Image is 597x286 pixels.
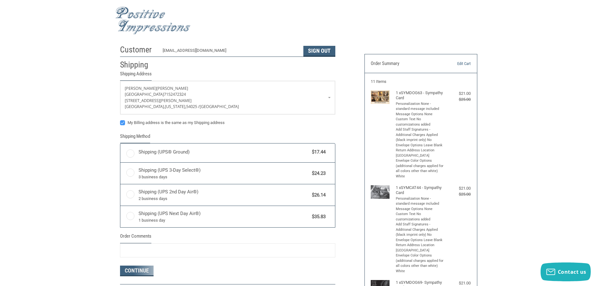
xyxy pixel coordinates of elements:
legend: Order Comments [120,233,151,243]
span: [PERSON_NAME] [125,85,156,91]
img: Positive Impressions [115,7,191,35]
div: $25.00 [446,191,471,197]
span: $24.23 [309,170,326,177]
div: $25.00 [446,96,471,103]
span: Shipping (UPS 2nd Day Air®) [139,188,309,202]
span: [PERSON_NAME] [156,85,188,91]
span: Shipping (UPS 3-Day Select®) [139,167,309,180]
span: Contact us [558,268,586,275]
button: Sign Out [303,46,335,57]
li: Custom Text No customizations added [396,212,444,222]
h3: 11 Items [371,79,471,84]
li: Add Staff Signatures - Additional Charges Applied (black imprint only) No [396,222,444,238]
legend: Shipping Method [120,133,150,143]
span: $26.14 [309,192,326,199]
li: Custom Text No customizations added [396,117,444,127]
a: Enter or select a different address [120,81,335,114]
li: Return Address Location [GEOGRAPHIC_DATA] [396,243,444,253]
div: [EMAIL_ADDRESS][DOMAIN_NAME] [163,47,297,57]
li: Personalization None - standard message included [396,101,444,112]
h2: Shipping [120,60,157,70]
li: Add Staff Signatures - Additional Charges Applied (black imprint only) No [396,127,444,143]
span: $17.44 [309,148,326,156]
label: My Billing address is the same as my Shipping address [120,120,335,125]
span: 7152472324 [164,91,186,97]
li: Return Address Location [GEOGRAPHIC_DATA] [396,148,444,158]
span: 2 business days [139,196,309,202]
span: [STREET_ADDRESS][PERSON_NAME] [125,98,191,103]
li: Envelope Options Leave Blank [396,143,444,148]
div: $21.00 [446,185,471,192]
span: Shipping (UPS® Ground) [139,148,309,156]
li: Message Options None [396,207,444,212]
span: [US_STATE], [165,104,186,109]
legend: Shipping Address [120,70,152,81]
span: [GEOGRAPHIC_DATA] [125,91,164,97]
button: Continue [120,266,154,276]
span: 3 business days [139,174,309,180]
li: Personalization None - standard message included [396,196,444,207]
h4: 1 x SYMCAT44 - Sympathy Card [396,185,444,196]
h3: Order Summary [371,61,439,67]
li: Envelope Color Options (additional charges applied for all colors other than white) White [396,158,444,179]
span: [GEOGRAPHIC_DATA] [200,104,239,109]
span: [GEOGRAPHIC_DATA], [125,104,165,109]
h2: Customer [120,45,157,55]
span: $35.83 [309,213,326,220]
li: Envelope Color Options (additional charges applied for all colors other than white) White [396,253,444,274]
span: 1 business day [139,217,309,224]
button: Contact us [541,262,591,281]
li: Message Options None [396,112,444,117]
span: Shipping (UPS Next Day Air®) [139,210,309,223]
li: Envelope Options Leave Blank [396,238,444,243]
span: 54025 / [186,104,200,109]
div: $21.00 [446,90,471,97]
h4: 1 x SYMDOG63 - Sympathy Card [396,90,444,101]
a: Edit Cart [439,61,471,67]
